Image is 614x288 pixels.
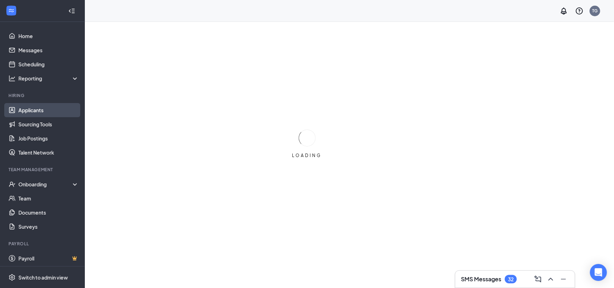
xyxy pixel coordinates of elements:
a: Documents [18,205,79,220]
svg: Analysis [8,75,16,82]
a: PayrollCrown [18,251,79,265]
svg: Notifications [560,7,568,15]
svg: UserCheck [8,181,16,188]
svg: ChevronUp [546,275,555,283]
a: Messages [18,43,79,57]
a: Surveys [18,220,79,234]
button: ChevronUp [545,274,556,285]
div: LOADING [290,152,325,158]
svg: Settings [8,274,16,281]
div: Team Management [8,167,77,173]
div: Onboarding [18,181,73,188]
a: Applicants [18,103,79,117]
a: Sourcing Tools [18,117,79,131]
div: Payroll [8,241,77,247]
div: Reporting [18,75,79,82]
button: ComposeMessage [532,274,544,285]
button: Minimize [558,274,569,285]
h3: SMS Messages [461,275,501,283]
svg: Minimize [559,275,568,283]
a: Team [18,191,79,205]
div: 32 [508,276,514,282]
div: Open Intercom Messenger [590,264,607,281]
a: Home [18,29,79,43]
svg: WorkstreamLogo [8,7,15,14]
svg: Collapse [68,7,75,14]
div: Hiring [8,92,77,98]
a: Talent Network [18,145,79,160]
a: Job Postings [18,131,79,145]
div: TG [592,8,598,14]
a: Scheduling [18,57,79,71]
svg: ComposeMessage [534,275,542,283]
div: Switch to admin view [18,274,68,281]
svg: QuestionInfo [575,7,584,15]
